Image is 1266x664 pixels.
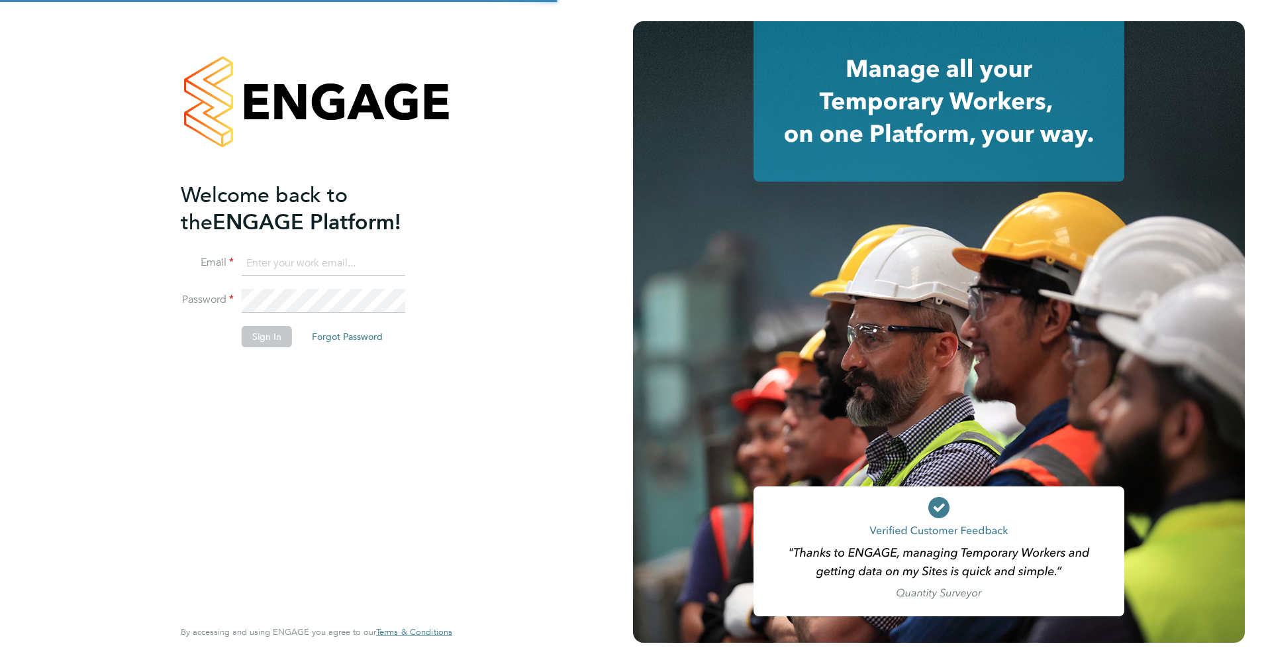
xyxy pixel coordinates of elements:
[181,626,452,637] span: By accessing and using ENGAGE you agree to our
[301,326,393,347] button: Forgot Password
[376,627,452,637] a: Terms & Conditions
[181,293,234,307] label: Password
[242,252,405,276] input: Enter your work email...
[242,326,292,347] button: Sign In
[181,256,234,270] label: Email
[376,626,452,637] span: Terms & Conditions
[181,182,439,236] h2: ENGAGE Platform!
[181,182,348,235] span: Welcome back to the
